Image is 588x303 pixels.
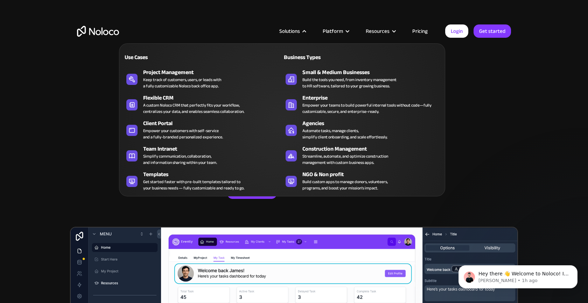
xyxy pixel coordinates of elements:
div: NGO & Non profit [302,170,444,179]
div: Business Types [282,53,359,62]
a: Use Cases [123,49,282,65]
div: Use Cases [123,53,199,62]
div: Agencies [302,119,444,128]
div: Keep track of customers, users, or leads with a fully customizable Noloco back office app. [143,77,221,89]
a: Business Types [282,49,441,65]
a: Small & Medium BusinessesBuild the tools you need, from inventory managementto HR software, tailo... [282,67,441,91]
div: Client Portal [143,119,285,128]
a: AgenciesAutomate tasks, manage clients,simplify client onboarding, and scale effortlessly. [282,118,441,142]
div: Enterprise [302,94,444,102]
div: Solutions [271,27,314,36]
div: A custom Noloco CRM that perfectly fits your workflow, centralizes your data, and enables seamles... [143,102,244,115]
a: NGO & Non profitBuild custom apps to manage donors, volunteers,programs, and boost your mission’s... [282,169,441,193]
iframe: Intercom notifications message [448,251,588,300]
div: Templates [143,170,285,179]
div: Get started faster with pre-built templates tailored to your business needs — fully customizable ... [143,179,244,191]
a: Project ManagementKeep track of customers, users, or leads witha fully customizable Noloco back o... [123,67,282,91]
a: Team IntranetSimplify communication, collaboration,and information sharing within your team. [123,143,282,167]
div: Build the tools you need, from inventory management to HR software, tailored to your growing busi... [302,77,397,89]
div: Construction Management [302,145,444,153]
div: Project Management [143,68,285,77]
a: Pricing [404,27,436,36]
div: Empower your customers with self-service and a fully-branded personalized experience. [143,128,223,140]
div: Resources [357,27,404,36]
a: EnterpriseEmpower your teams to build powerful internal tools without code—fully customizable, se... [282,92,441,116]
a: TemplatesGet started faster with pre-built templates tailored toyour business needs — fully custo... [123,169,282,193]
div: Empower your teams to build powerful internal tools without code—fully customizable, secure, and ... [302,102,438,115]
div: Team Intranet [143,145,285,153]
a: Client PortalEmpower your customers with self-serviceand a fully-branded personalized experience. [123,118,282,142]
a: home [77,26,119,37]
div: Platform [314,27,357,36]
h2: Business Apps for Teams [77,72,511,128]
a: Construction ManagementStreamline, automate, and optimize constructionmanagement with custom busi... [282,143,441,167]
nav: Solutions [119,34,445,196]
a: Get started [474,24,511,38]
div: Automate tasks, manage clients, simplify client onboarding, and scale effortlessly. [302,128,387,140]
div: Resources [366,27,390,36]
div: Solutions [279,27,300,36]
div: Small & Medium Businesses [302,68,444,77]
div: Flexible CRM [143,94,285,102]
a: Login [445,24,468,38]
div: Streamline, automate, and optimize construction management with custom business apps. [302,153,388,166]
div: Platform [323,27,343,36]
div: Build custom apps to manage donors, volunteers, programs, and boost your mission’s impact. [302,179,388,191]
a: Flexible CRMA custom Noloco CRM that perfectly fits your workflow,centralizes your data, and enab... [123,92,282,116]
div: Simplify communication, collaboration, and information sharing within your team. [143,153,217,166]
